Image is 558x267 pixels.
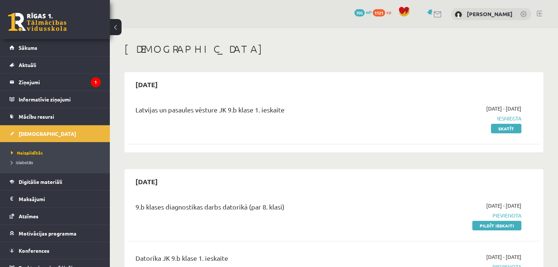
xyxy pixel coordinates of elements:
[373,9,395,15] a: 1121 xp
[11,150,43,156] span: Neizpildītās
[135,202,389,215] div: 9.b klases diagnostikas darbs datorikā (par 8. klasi)
[455,11,462,18] img: Anna Tumanova
[491,124,521,133] a: Skatīt
[467,10,513,18] a: [PERSON_NAME]
[373,9,385,16] span: 1121
[386,9,391,15] span: xp
[10,208,101,225] a: Atzīmes
[19,91,101,108] legend: Informatīvie ziņojumi
[10,190,101,207] a: Maksājumi
[366,9,372,15] span: mP
[354,9,372,15] a: 705 mP
[10,225,101,242] a: Motivācijas programma
[19,130,76,137] span: [DEMOGRAPHIC_DATA]
[19,113,54,120] span: Mācību resursi
[10,242,101,259] a: Konferences
[10,91,101,108] a: Informatīvie ziņojumi
[472,221,521,230] a: Pildīt ieskaiti
[486,202,521,209] span: [DATE] - [DATE]
[19,74,101,90] legend: Ziņojumi
[19,230,77,237] span: Motivācijas programma
[10,125,101,142] a: [DEMOGRAPHIC_DATA]
[354,9,365,16] span: 705
[91,77,101,87] i: 1
[19,213,38,219] span: Atzīmes
[400,212,521,219] span: Pievienota
[19,178,62,185] span: Digitālie materiāli
[400,115,521,122] span: Iesniegta
[486,253,521,261] span: [DATE] - [DATE]
[10,56,101,73] a: Aktuāli
[10,108,101,125] a: Mācību resursi
[128,173,165,190] h2: [DATE]
[8,13,67,31] a: Rīgas 1. Tālmācības vidusskola
[128,76,165,93] h2: [DATE]
[124,43,543,55] h1: [DEMOGRAPHIC_DATA]
[19,247,49,254] span: Konferences
[10,39,101,56] a: Sākums
[10,173,101,190] a: Digitālie materiāli
[19,44,37,51] span: Sākums
[486,105,521,112] span: [DATE] - [DATE]
[11,159,103,166] a: Izlabotās
[10,74,101,90] a: Ziņojumi1
[135,253,389,267] div: Datorika JK 9.b klase 1. ieskaite
[135,105,389,118] div: Latvijas un pasaules vēsture JK 9.b klase 1. ieskaite
[11,149,103,156] a: Neizpildītās
[19,190,101,207] legend: Maksājumi
[11,159,33,165] span: Izlabotās
[19,62,36,68] span: Aktuāli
